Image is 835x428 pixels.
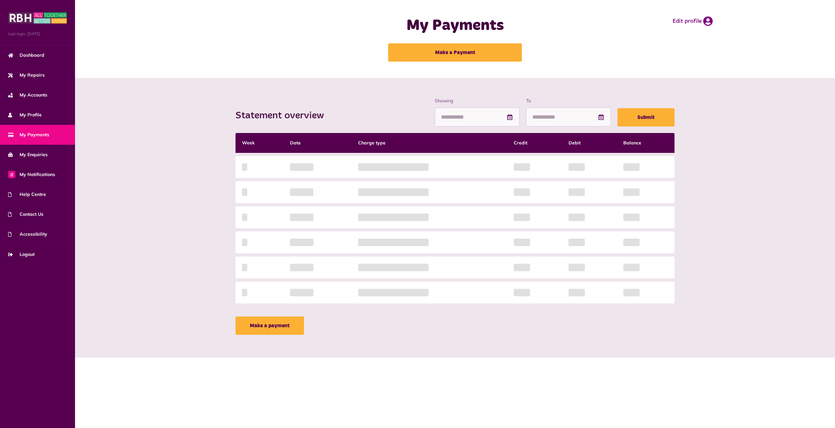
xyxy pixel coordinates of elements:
[8,151,48,158] span: My Enquiries
[8,191,46,198] span: Help Centre
[8,131,49,138] span: My Payments
[8,171,15,178] span: 0
[8,111,42,118] span: My Profile
[673,16,713,26] a: Edit profile
[235,317,304,335] a: Make a payment
[8,251,35,258] span: Logout
[388,43,522,62] a: Make a Payment
[8,31,67,37] span: Last login: [DATE]
[8,211,43,218] span: Contact Us
[325,16,585,35] h1: My Payments
[8,72,45,79] span: My Repairs
[8,231,47,238] span: Accessibility
[8,52,44,59] span: Dashboard
[8,11,67,24] img: MyRBH
[8,171,55,178] span: My Notifications
[8,92,47,98] span: My Accounts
